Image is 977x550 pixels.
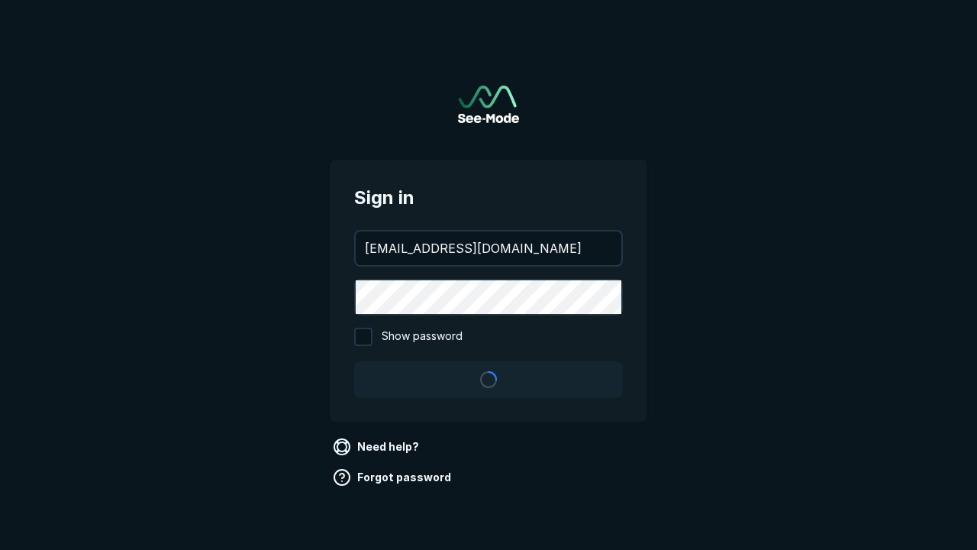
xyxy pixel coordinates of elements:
a: Need help? [330,435,425,459]
span: Sign in [354,184,623,212]
a: Go to sign in [458,86,519,123]
a: Forgot password [330,465,457,490]
input: your@email.com [356,231,621,265]
span: Show password [382,328,463,346]
img: See-Mode Logo [458,86,519,123]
